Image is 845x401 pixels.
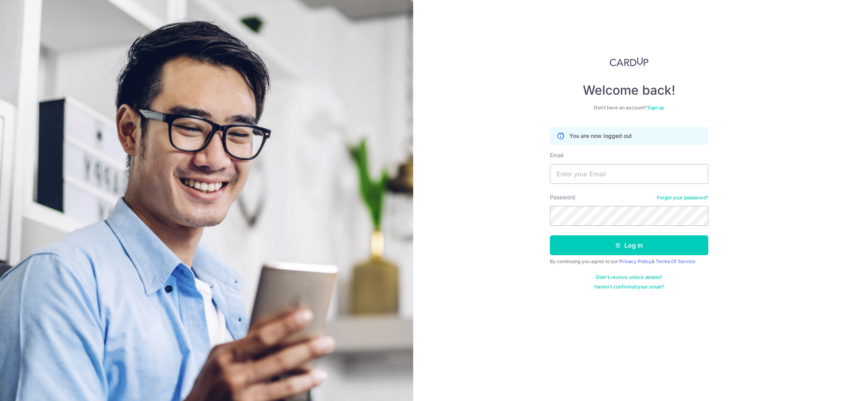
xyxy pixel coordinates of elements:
img: CardUp Logo [610,57,649,67]
h4: Welcome back! [550,82,708,98]
a: Privacy Policy [619,258,652,264]
div: Don’t have an account? [550,105,708,111]
label: Password [550,193,575,201]
div: By continuing you agree to our & [550,258,708,265]
a: Forgot your password? [657,195,708,201]
button: Log in [550,235,708,255]
a: Didn't receive unlock details? [596,274,662,281]
a: Terms Of Service [656,258,695,264]
a: Sign up [647,105,664,111]
label: Email [550,151,563,159]
a: Haven't confirmed your email? [594,284,664,290]
p: You are now logged out [569,132,632,140]
input: Enter your Email [550,164,708,184]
